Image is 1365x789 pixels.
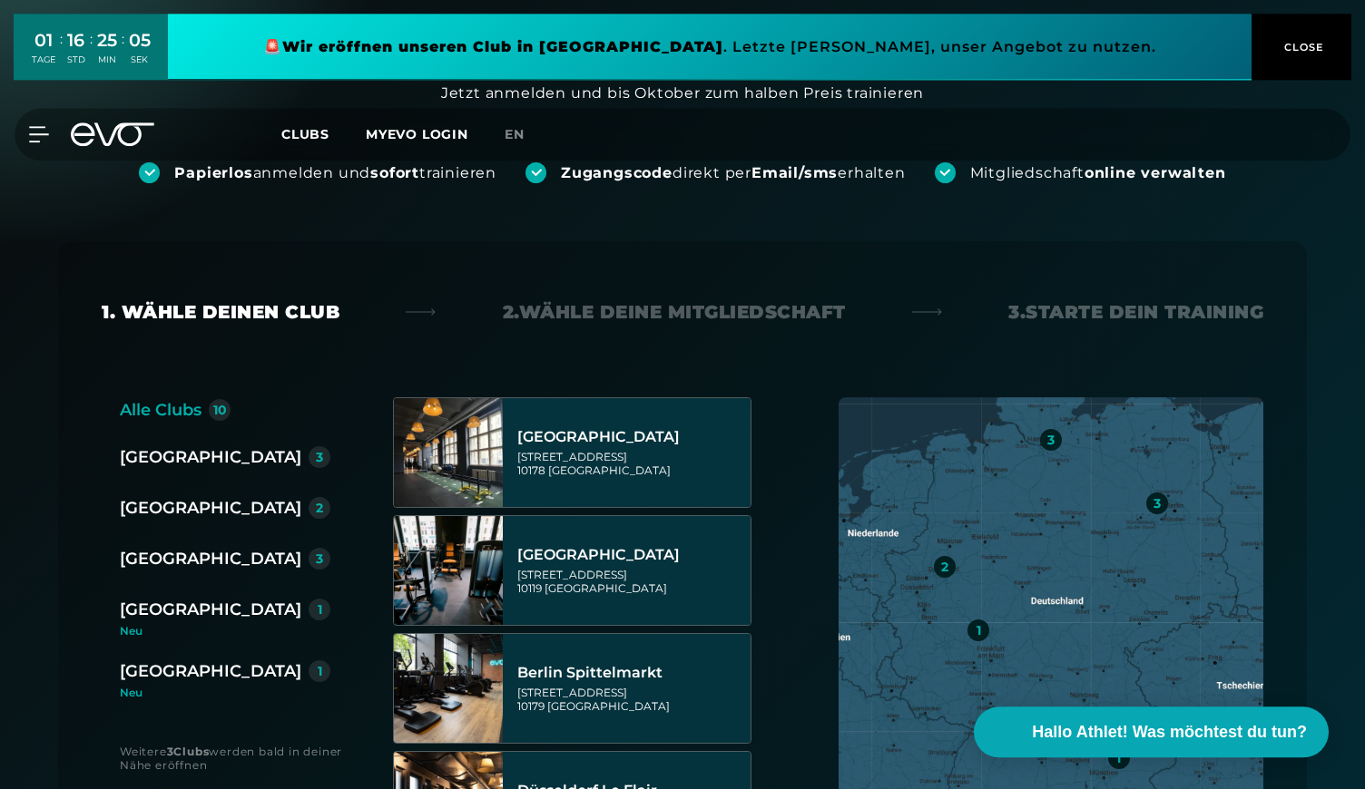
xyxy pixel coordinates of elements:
[1280,39,1324,55] span: CLOSE
[32,54,55,66] div: TAGE
[394,516,503,625] img: Berlin Rosenthaler Platz
[316,552,323,565] div: 3
[517,546,745,564] div: [GEOGRAPHIC_DATA]
[120,397,201,423] div: Alle Clubs
[318,603,322,616] div: 1
[120,597,301,622] div: [GEOGRAPHIC_DATA]
[1047,433,1055,446] div: 3
[503,299,846,325] div: 2. Wähle deine Mitgliedschaft
[505,126,525,142] span: en
[120,546,301,571] div: [GEOGRAPHIC_DATA]
[1085,164,1226,181] strong: online verwalten
[505,124,546,145] a: en
[316,502,323,514] div: 2
[213,404,227,416] div: 10
[90,29,93,77] div: :
[316,451,323,463] div: 3
[281,126,329,142] span: Clubs
[517,686,745,713] div: [STREET_ADDRESS] 10179 [GEOGRAPHIC_DATA]
[120,495,301,521] div: [GEOGRAPHIC_DATA]
[120,444,301,470] div: [GEOGRAPHIC_DATA]
[1116,752,1121,765] div: 1
[60,29,63,77] div: :
[129,54,151,66] div: SEK
[120,745,357,772] div: Weitere werden bald in deiner Nähe eröffnen
[174,164,252,181] strong: Papierlos
[941,560,948,573] div: 2
[394,398,503,507] img: Berlin Alexanderplatz
[394,634,503,743] img: Berlin Spittelmarkt
[517,428,745,446] div: [GEOGRAPHIC_DATA]
[561,164,673,181] strong: Zugangscode
[974,706,1329,757] button: Hallo Athlet! Was möchtest du tun?
[1008,299,1263,325] div: 3. Starte dein Training
[517,568,745,595] div: [STREET_ADDRESS] 10119 [GEOGRAPHIC_DATA]
[120,626,345,637] div: Neu
[129,27,151,54] div: 05
[173,745,209,758] strong: Clubs
[281,125,366,142] a: Clubs
[120,658,301,684] div: [GEOGRAPHIC_DATA]
[67,27,85,54] div: 16
[517,450,745,477] div: [STREET_ADDRESS] 10178 [GEOGRAPHIC_DATA]
[122,29,124,77] div: :
[102,299,339,325] div: 1. Wähle deinen Club
[1252,14,1351,80] button: CLOSE
[1154,497,1161,510] div: 3
[366,126,468,142] a: MYEVO LOGIN
[97,27,117,54] div: 25
[67,54,85,66] div: STD
[32,27,55,54] div: 01
[1032,720,1307,745] span: Hallo Athlet! Was möchtest du tun?
[370,164,419,181] strong: sofort
[120,687,330,698] div: Neu
[318,665,322,677] div: 1
[167,745,174,758] strong: 3
[751,164,838,181] strong: Email/sms
[977,624,981,637] div: 1
[97,54,117,66] div: MIN
[517,664,745,682] div: Berlin Spittelmarkt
